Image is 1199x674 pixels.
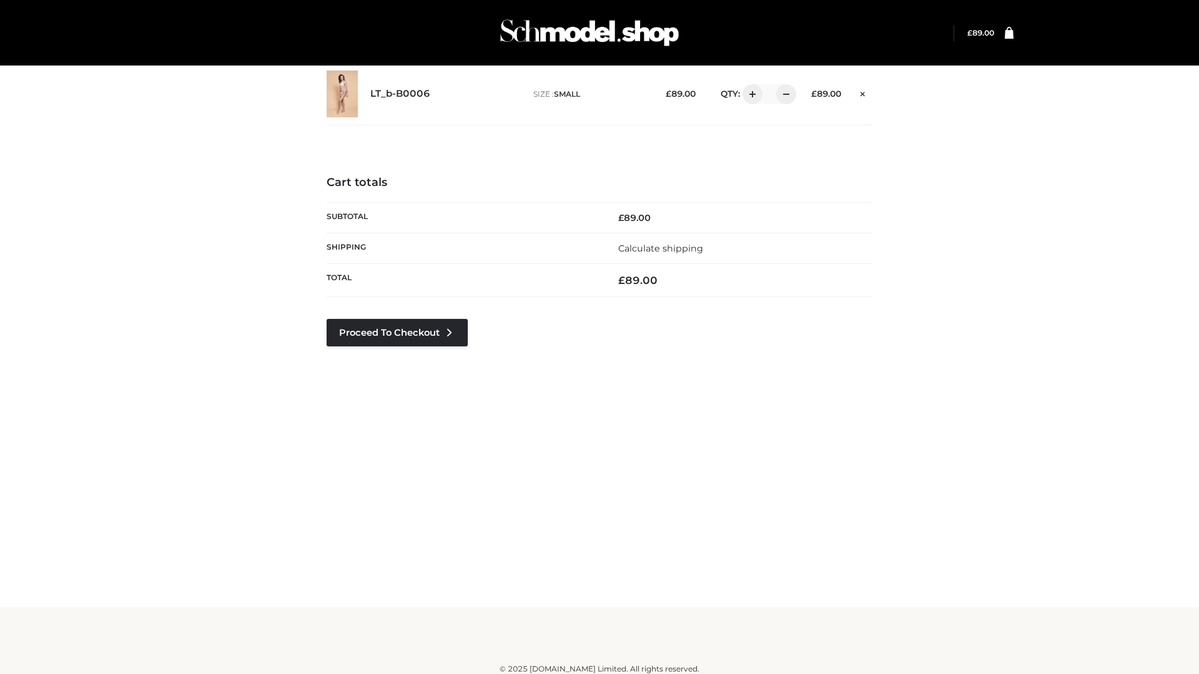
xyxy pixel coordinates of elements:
h4: Cart totals [327,176,872,190]
bdi: 89.00 [618,212,651,223]
a: £89.00 [967,28,994,37]
div: QTY: [708,84,792,104]
bdi: 89.00 [618,274,658,286]
span: £ [811,89,817,99]
p: size : [533,89,646,100]
th: Total [327,264,599,297]
a: Proceed to Checkout [327,319,468,346]
bdi: 89.00 [666,89,696,99]
a: Remove this item [854,84,872,100]
th: Shipping [327,233,599,263]
span: SMALL [554,89,580,99]
span: £ [666,89,671,99]
span: £ [618,212,624,223]
span: £ [618,274,625,286]
th: Subtotal [327,202,599,233]
span: £ [967,28,972,37]
img: Schmodel Admin 964 [496,8,683,57]
img: LT_b-B0006 - SMALL [327,71,358,117]
a: Calculate shipping [618,243,703,254]
bdi: 89.00 [967,28,994,37]
a: LT_b-B0006 [370,88,430,100]
bdi: 89.00 [811,89,841,99]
